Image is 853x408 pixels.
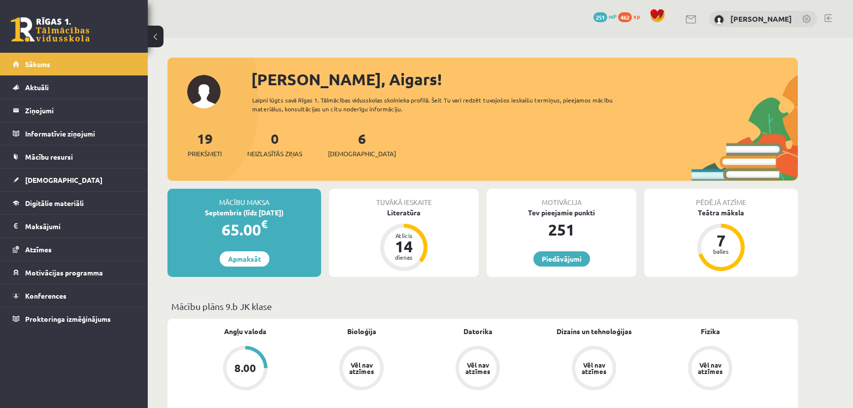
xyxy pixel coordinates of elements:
[261,217,267,231] span: €
[13,145,135,168] a: Mācību resursi
[25,291,66,300] span: Konferences
[463,326,492,337] a: Datorika
[25,215,135,238] legend: Maksājumi
[347,326,376,337] a: Bioloģija
[348,362,375,374] div: Vēl nav atzīmes
[533,251,590,267] a: Piedāvājumi
[25,60,50,68] span: Sākums
[329,207,479,218] div: Literatūra
[420,346,536,392] a: Vēl nav atzīmes
[487,218,636,241] div: 251
[25,199,84,207] span: Digitālie materiāli
[536,346,652,392] a: Vēl nav atzīmes
[247,149,302,159] span: Neizlasītās ziņas
[252,96,630,113] div: Laipni lūgts savā Rīgas 1. Tālmācības vidusskolas skolnieka profilā. Šeit Tu vari redzēt tuvojošo...
[730,14,792,24] a: [PERSON_NAME]
[13,169,135,191] a: [DEMOGRAPHIC_DATA]
[557,326,632,337] a: Dizains un tehnoloģijas
[13,99,135,122] a: Ziņojumi
[167,207,321,218] div: Septembris (līdz [DATE])
[487,207,636,218] div: Tev pieejamie punkti
[652,346,768,392] a: Vēl nav atzīmes
[706,233,736,248] div: 7
[593,12,607,22] span: 251
[633,12,640,20] span: xp
[328,130,396,159] a: 6[DEMOGRAPHIC_DATA]
[25,245,52,254] span: Atzīmes
[13,215,135,238] a: Maksājumi
[251,68,798,91] div: [PERSON_NAME], Aigars!
[593,12,617,20] a: 251 mP
[329,189,479,207] div: Tuvākā ieskaite
[13,53,135,75] a: Sākums
[167,218,321,241] div: 65.00
[618,12,632,22] span: 462
[464,362,492,374] div: Vēl nav atzīmes
[13,261,135,284] a: Motivācijas programma
[389,233,419,238] div: Atlicis
[188,149,222,159] span: Priekšmeti
[13,122,135,145] a: Informatīvie ziņojumi
[234,363,256,374] div: 8.00
[303,346,420,392] a: Vēl nav atzīmes
[220,251,269,267] a: Apmaksāt
[328,149,396,159] span: [DEMOGRAPHIC_DATA]
[580,362,608,374] div: Vēl nav atzīmes
[696,362,724,374] div: Vēl nav atzīmes
[389,254,419,260] div: dienas
[25,152,73,161] span: Mācību resursi
[167,189,321,207] div: Mācību maksa
[25,314,111,323] span: Proktoringa izmēģinājums
[187,346,303,392] a: 8.00
[706,248,736,254] div: balles
[487,189,636,207] div: Motivācija
[644,207,798,272] a: Teātra māksla 7 balles
[25,122,135,145] legend: Informatīvie ziņojumi
[13,192,135,214] a: Digitālie materiāli
[13,238,135,261] a: Atzīmes
[13,307,135,330] a: Proktoringa izmēģinājums
[25,175,102,184] span: [DEMOGRAPHIC_DATA]
[609,12,617,20] span: mP
[25,83,49,92] span: Aktuāli
[714,15,724,25] img: Aigars Laķis
[224,326,266,337] a: Angļu valoda
[329,207,479,272] a: Literatūra Atlicis 14 dienas
[25,268,103,277] span: Motivācijas programma
[701,326,720,337] a: Fizika
[188,130,222,159] a: 19Priekšmeti
[644,189,798,207] div: Pēdējā atzīme
[13,284,135,307] a: Konferences
[618,12,645,20] a: 462 xp
[644,207,798,218] div: Teātra māksla
[11,17,90,42] a: Rīgas 1. Tālmācības vidusskola
[171,300,794,313] p: Mācību plāns 9.b JK klase
[13,76,135,99] a: Aktuāli
[247,130,302,159] a: 0Neizlasītās ziņas
[25,99,135,122] legend: Ziņojumi
[389,238,419,254] div: 14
